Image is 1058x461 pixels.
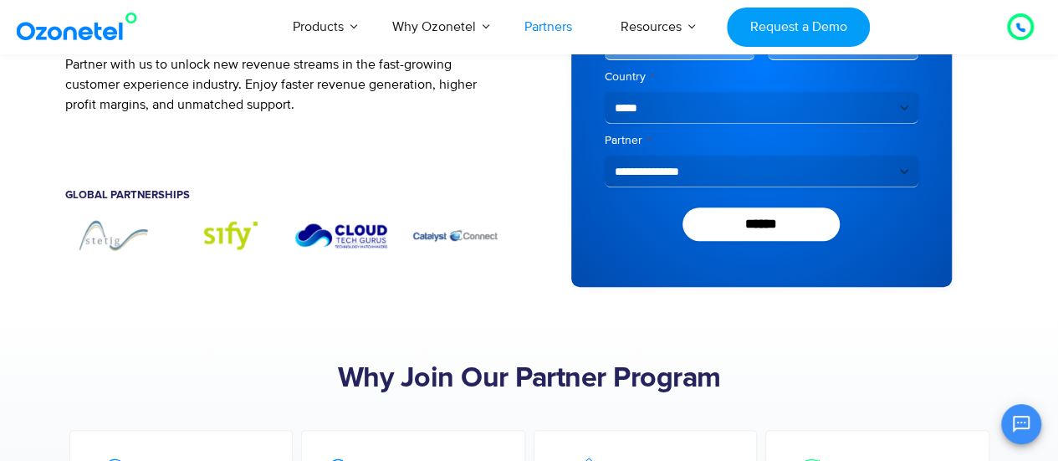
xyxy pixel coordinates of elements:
img: CloubTech [293,218,390,254]
button: Open chat [1001,404,1041,444]
img: CatalystConnect [406,218,503,254]
h2: Why Join Our Partner Program [65,362,994,396]
a: Request a Demo [727,8,870,47]
div: 5 / 7 [179,218,276,254]
div: Image Carousel [65,218,504,254]
div: 4 / 7 [65,218,162,254]
img: Stetig [65,218,162,254]
label: Country [605,69,918,85]
h5: Global Partnerships [65,190,504,201]
label: Partner [605,132,918,149]
div: 6 / 7 [293,218,390,254]
div: 7 / 7 [406,218,503,254]
p: Partner with us to unlock new revenue streams in the fast-growing customer experience industry. E... [65,54,504,115]
img: Sify [179,218,276,254]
